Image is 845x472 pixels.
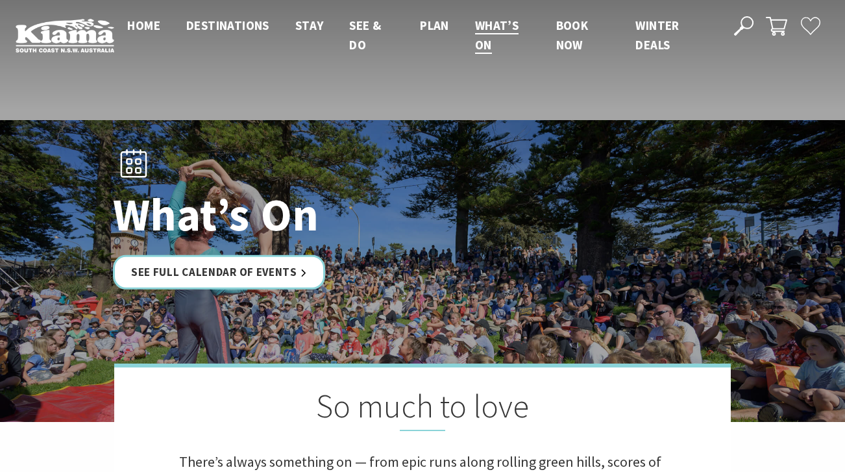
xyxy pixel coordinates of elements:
a: See Full Calendar of Events [113,255,325,290]
span: Plan [420,18,449,33]
h2: So much to love [179,387,666,431]
span: Destinations [186,18,269,33]
span: What’s On [475,18,519,53]
img: Kiama Logo [16,18,114,52]
span: Book now [556,18,589,53]
nav: Main Menu [114,16,718,55]
span: See & Do [349,18,381,53]
h1: What’s On [113,190,480,240]
span: Stay [295,18,324,33]
span: Home [127,18,160,33]
span: Winter Deals [635,18,679,53]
